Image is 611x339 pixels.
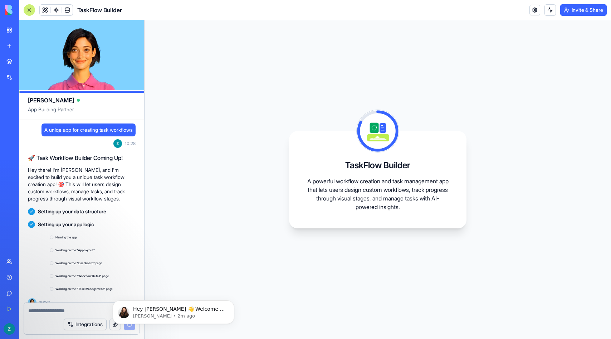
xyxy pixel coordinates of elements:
img: logo [5,5,49,15]
button: Invite & Share [560,4,607,16]
span: A uniqe app for creating task workflows [44,126,133,134]
span: 10:28 [125,141,136,146]
span: App Building Partner [28,106,136,119]
span: [PERSON_NAME] [28,96,74,105]
button: Integrations [64,319,107,330]
iframe: Intercom notifications message [102,285,245,335]
span: 10:30 [39,300,50,305]
span: Working on the "AppLayout" [55,248,95,252]
span: TaskFlow Builder [77,6,122,14]
p: A powerful workflow creation and task management app that lets users design custom workflows, tra... [306,177,449,211]
span: Setting up your app logic [38,221,94,228]
span: Setting up your data structure [38,208,106,215]
span: Working on the "Task Management" page [55,287,113,291]
img: ACg8ocIyDWSE_8uJpnLA_Sv__zokdXZNPccrDCJFZ46RqZZH-fhMgQ=s96-c [113,139,122,148]
span: Naming the app [55,235,77,239]
p: Hey there! I'm [PERSON_NAME], and I'm excited to build you a unique task workflow creation app! 🎯... [28,166,136,202]
h2: 🚀 Task Workflow Builder Coming Up! [28,154,136,162]
img: ACg8ocIyDWSE_8uJpnLA_Sv__zokdXZNPccrDCJFZ46RqZZH-fhMgQ=s96-c [4,323,15,335]
span: Working on the "Workflow Detail" page [55,274,109,278]
h3: TaskFlow Builder [345,160,410,171]
span: Working on the "Dashboard" page [55,261,102,265]
img: Ella_00000_wcx2te.png [28,298,36,307]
